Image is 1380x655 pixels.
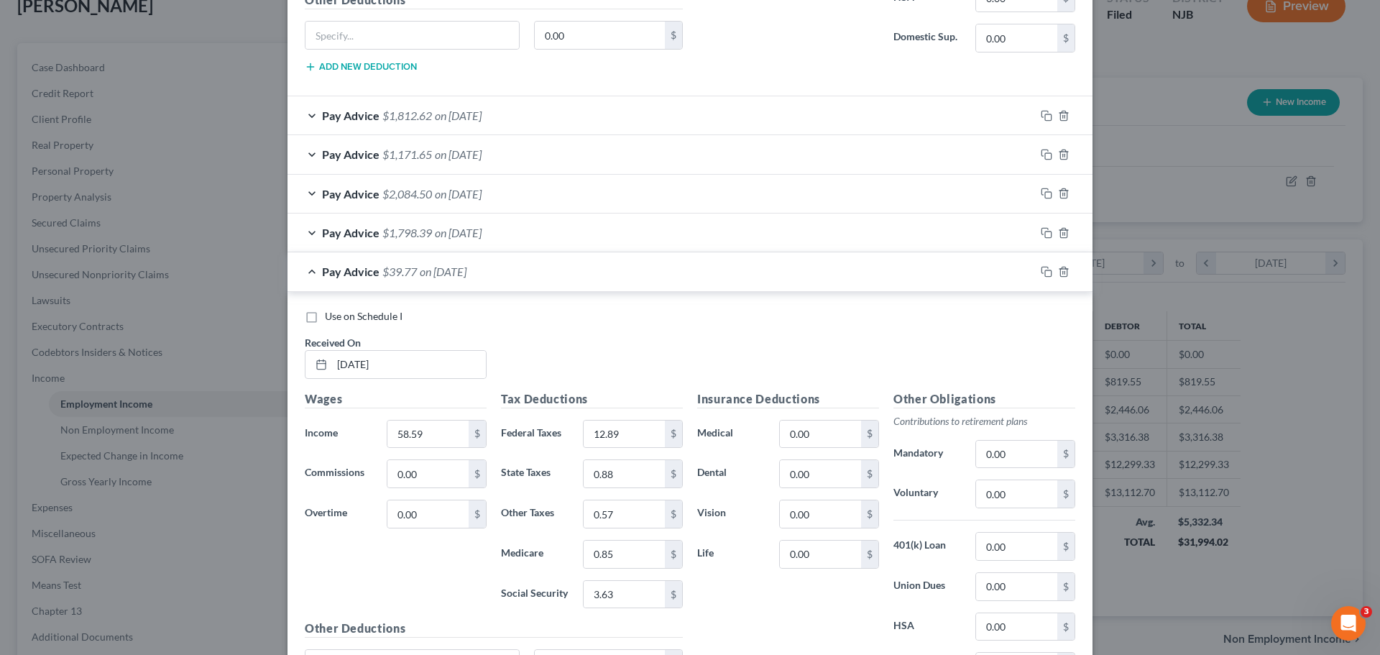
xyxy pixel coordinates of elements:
[435,109,482,122] span: on [DATE]
[382,265,417,278] span: $39.77
[322,147,379,161] span: Pay Advice
[665,581,682,608] div: $
[1057,480,1075,508] div: $
[861,421,878,448] div: $
[305,336,361,349] span: Received On
[305,426,338,439] span: Income
[780,460,861,487] input: 0.00
[322,265,379,278] span: Pay Advice
[322,187,379,201] span: Pay Advice
[305,390,487,408] h5: Wages
[780,421,861,448] input: 0.00
[469,500,486,528] div: $
[469,460,486,487] div: $
[976,24,1057,52] input: 0.00
[584,500,665,528] input: 0.00
[665,421,682,448] div: $
[420,265,466,278] span: on [DATE]
[387,460,469,487] input: 0.00
[584,421,665,448] input: 0.00
[494,420,576,449] label: Federal Taxes
[584,460,665,487] input: 0.00
[535,22,666,49] input: 0.00
[1057,533,1075,560] div: $
[886,572,968,601] label: Union Dues
[665,460,682,487] div: $
[494,500,576,528] label: Other Taxes
[435,187,482,201] span: on [DATE]
[305,620,683,638] h5: Other Deductions
[886,24,968,52] label: Domestic Sup.
[387,421,469,448] input: 0.00
[976,480,1057,508] input: 0.00
[322,109,379,122] span: Pay Advice
[435,147,482,161] span: on [DATE]
[1331,606,1366,641] iframe: Intercom live chat
[690,459,772,488] label: Dental
[469,421,486,448] div: $
[976,613,1057,641] input: 0.00
[976,533,1057,560] input: 0.00
[976,441,1057,468] input: 0.00
[305,61,417,73] button: Add new deduction
[665,541,682,568] div: $
[382,226,432,239] span: $1,798.39
[494,459,576,488] label: State Taxes
[1057,441,1075,468] div: $
[1057,613,1075,641] div: $
[305,22,519,49] input: Specify...
[382,147,432,161] span: $1,171.65
[501,390,683,408] h5: Tax Deductions
[332,351,486,378] input: MM/DD/YYYY
[690,420,772,449] label: Medical
[382,187,432,201] span: $2,084.50
[861,500,878,528] div: $
[976,573,1057,600] input: 0.00
[886,532,968,561] label: 401(k) Loan
[387,500,469,528] input: 0.00
[665,22,682,49] div: $
[861,541,878,568] div: $
[584,541,665,568] input: 0.00
[893,414,1075,429] p: Contributions to retirement plans
[893,390,1075,408] h5: Other Obligations
[780,500,861,528] input: 0.00
[494,540,576,569] label: Medicare
[494,580,576,609] label: Social Security
[697,390,879,408] h5: Insurance Deductions
[886,440,968,469] label: Mandatory
[584,581,665,608] input: 0.00
[886,480,968,508] label: Voluntary
[1057,24,1075,52] div: $
[861,460,878,487] div: $
[886,613,968,641] label: HSA
[298,459,379,488] label: Commissions
[325,310,402,322] span: Use on Schedule I
[322,226,379,239] span: Pay Advice
[382,109,432,122] span: $1,812.62
[690,540,772,569] label: Life
[1057,573,1075,600] div: $
[780,541,861,568] input: 0.00
[435,226,482,239] span: on [DATE]
[298,500,379,528] label: Overtime
[665,500,682,528] div: $
[690,500,772,528] label: Vision
[1361,606,1372,618] span: 3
